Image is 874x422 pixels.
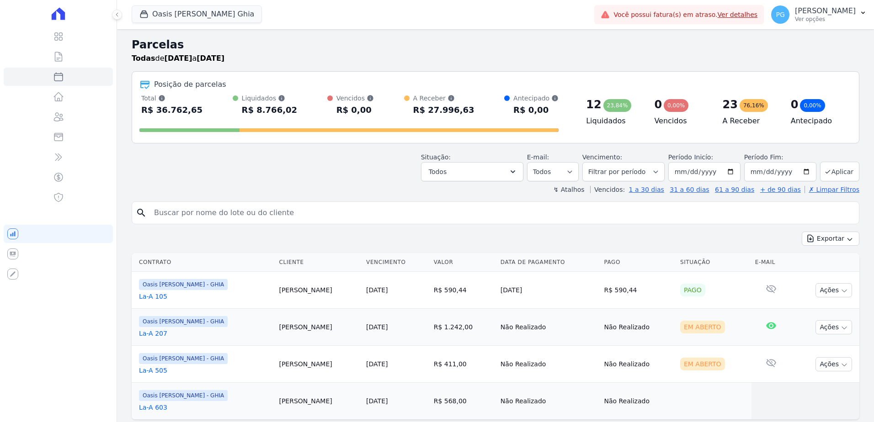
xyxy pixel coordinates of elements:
[139,279,228,290] span: Oasis [PERSON_NAME] - GHIA
[139,403,272,412] a: La-A 603
[132,5,262,23] button: Oasis [PERSON_NAME] Ghia
[413,103,474,117] div: R$ 27.996,63
[275,309,362,346] td: [PERSON_NAME]
[197,54,224,63] strong: [DATE]
[654,97,662,112] div: 0
[664,99,688,112] div: 0,00%
[132,54,155,63] strong: Todas
[430,383,497,420] td: R$ 568,00
[497,309,601,346] td: Não Realizado
[553,186,584,193] label: ↯ Atalhos
[805,186,859,193] a: ✗ Limpar Filtros
[677,253,751,272] th: Situação
[760,186,801,193] a: + de 90 dias
[366,323,388,331] a: [DATE]
[139,366,272,375] a: La-A 505
[586,116,640,127] h4: Liquidados
[497,346,601,383] td: Não Realizado
[600,346,677,383] td: Não Realizado
[802,232,859,246] button: Exportar
[600,272,677,309] td: R$ 590,44
[165,54,192,63] strong: [DATE]
[590,186,625,193] label: Vencidos:
[815,283,852,297] button: Ações
[139,292,272,301] a: La-A 105
[791,116,844,127] h4: Antecipado
[413,94,474,103] div: A Receber
[723,116,776,127] h4: A Receber
[513,103,559,117] div: R$ 0,00
[421,162,523,181] button: Todos
[680,358,725,370] div: Em Aberto
[141,94,203,103] div: Total
[275,253,362,272] th: Cliente
[600,383,677,420] td: Não Realizado
[154,79,226,90] div: Posição de parcelas
[815,320,852,334] button: Ações
[654,116,708,127] h4: Vencidos
[136,207,147,218] i: search
[139,316,228,327] span: Oasis [PERSON_NAME] - GHIA
[527,153,549,161] label: E-mail:
[820,162,859,181] button: Aplicar
[776,11,784,18] span: PG
[132,53,224,64] p: de a
[336,103,374,117] div: R$ 0,00
[795,16,856,23] p: Ver opções
[600,253,677,272] th: Pago
[668,153,713,161] label: Período Inicío:
[421,153,451,161] label: Situação:
[242,103,297,117] div: R$ 8.766,02
[430,346,497,383] td: R$ 411,00
[429,166,447,177] span: Todos
[366,286,388,294] a: [DATE]
[275,346,362,383] td: [PERSON_NAME]
[275,383,362,420] td: [PERSON_NAME]
[336,94,374,103] div: Vencidos
[815,357,852,371] button: Ações
[242,94,297,103] div: Liquidados
[723,97,738,112] div: 23
[603,99,632,112] div: 23,84%
[513,94,559,103] div: Antecipado
[139,329,272,338] a: La-A 207
[791,97,799,112] div: 0
[600,309,677,346] td: Não Realizado
[680,321,725,333] div: Em Aberto
[366,397,388,405] a: [DATE]
[366,360,388,368] a: [DATE]
[141,103,203,117] div: R$ 36.762,65
[586,97,601,112] div: 12
[582,153,622,161] label: Vencimento:
[718,11,758,18] a: Ver detalhes
[139,390,228,401] span: Oasis [PERSON_NAME] - GHIA
[800,99,825,112] div: 0,00%
[430,309,497,346] td: R$ 1.242,00
[751,253,791,272] th: E-mail
[629,186,664,193] a: 1 a 30 dias
[613,10,757,20] span: Você possui fatura(s) em atraso.
[764,2,874,27] button: PG [PERSON_NAME] Ver opções
[740,99,768,112] div: 76,16%
[497,253,601,272] th: Data de Pagamento
[497,383,601,420] td: Não Realizado
[680,284,705,296] div: Pago
[744,153,816,162] label: Período Fim:
[795,6,856,16] p: [PERSON_NAME]
[275,272,362,309] td: [PERSON_NAME]
[497,272,601,309] td: [DATE]
[715,186,754,193] a: 61 a 90 dias
[362,253,430,272] th: Vencimento
[670,186,709,193] a: 31 a 60 dias
[132,37,859,53] h2: Parcelas
[132,253,275,272] th: Contrato
[149,204,855,222] input: Buscar por nome do lote ou do cliente
[139,353,228,364] span: Oasis [PERSON_NAME] - GHIA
